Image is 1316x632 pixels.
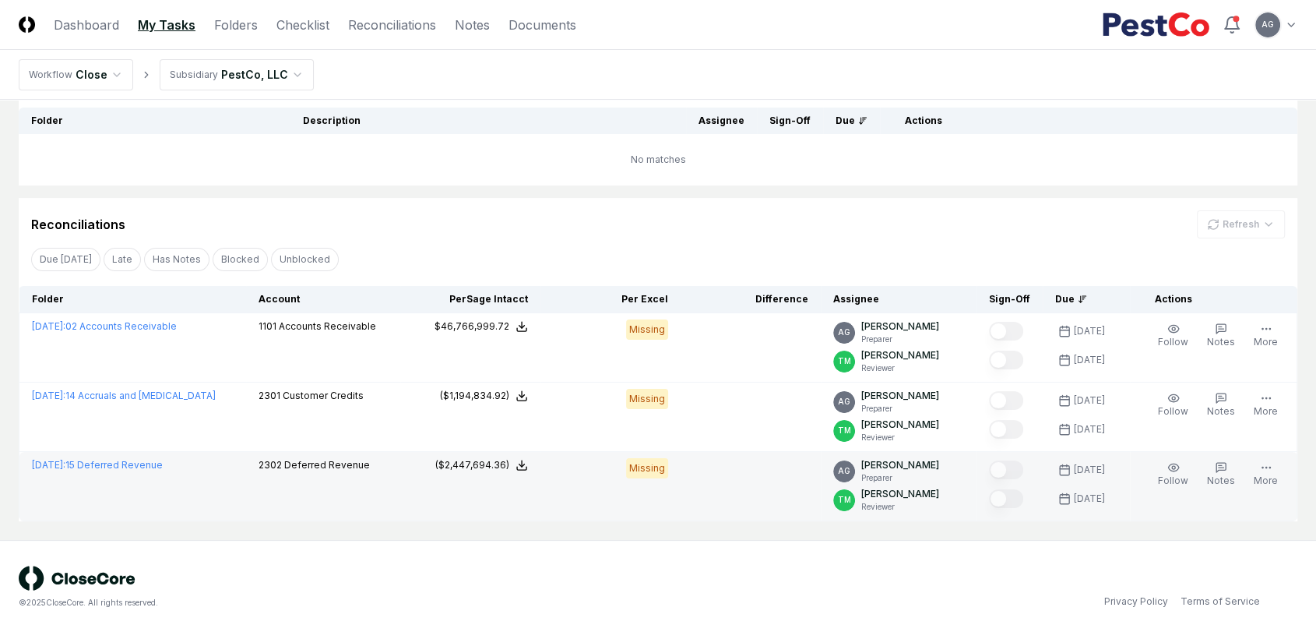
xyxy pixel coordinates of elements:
[838,494,851,506] span: TM
[892,114,1285,128] div: Actions
[1158,405,1188,417] span: Follow
[1074,463,1105,477] div: [DATE]
[626,389,668,409] div: Missing
[861,472,939,484] p: Preparer
[32,320,177,332] a: [DATE]:02 Accounts Receivable
[1155,389,1191,422] button: Follow
[31,248,100,271] button: Due Today
[1181,595,1260,609] a: Terms of Service
[1158,475,1188,486] span: Follow
[435,320,528,334] button: $46,766,999.72
[821,286,976,313] th: Assignee
[989,461,1023,479] button: Mark complete
[1055,292,1117,306] div: Due
[19,597,658,609] div: © 2025 CloseCore. All rights reserved.
[989,322,1023,341] button: Mark complete
[259,390,280,401] span: 2301
[290,108,685,134] th: Description
[1074,394,1105,408] div: [DATE]
[32,390,216,401] a: [DATE]:14 Accruals and [MEDICAL_DATA]
[1155,458,1191,491] button: Follow
[861,418,939,432] p: [PERSON_NAME]
[686,108,757,134] th: Assignee
[1204,458,1238,491] button: Notes
[976,286,1043,313] th: Sign-Off
[144,248,209,271] button: Has Notes
[31,215,125,234] div: Reconciliations
[861,362,939,374] p: Reviewer
[1207,475,1235,486] span: Notes
[861,432,939,443] p: Reviewer
[1102,12,1210,37] img: PestCo logo
[838,327,850,338] span: AG
[836,114,867,128] div: Due
[861,320,939,334] p: [PERSON_NAME]
[19,16,35,33] img: Logo
[838,396,850,408] span: AG
[1155,320,1191,352] button: Follow
[54,16,119,34] a: Dashboard
[861,389,939,403] p: [PERSON_NAME]
[1074,324,1105,338] div: [DATE]
[1104,595,1168,609] a: Privacy Policy
[989,351,1023,369] button: Mark complete
[259,320,276,332] span: 1101
[1158,336,1188,348] span: Follow
[138,16,195,34] a: My Tasks
[259,459,282,471] span: 2302
[1261,19,1274,30] span: AG
[989,391,1023,410] button: Mark complete
[989,489,1023,508] button: Mark complete
[681,286,821,313] th: Difference
[440,389,528,403] button: ($1,194,834.92)
[838,465,850,477] span: AG
[861,348,939,362] p: [PERSON_NAME]
[19,59,314,90] nav: breadcrumb
[283,390,364,401] span: Customer Credits
[1207,405,1235,417] span: Notes
[32,459,163,471] a: [DATE]:15 Deferred Revenue
[440,389,509,403] div: ($1,194,834.92)
[29,68,72,82] div: Workflow
[279,320,376,332] span: Accounts Receivable
[838,355,851,367] span: TM
[861,501,939,513] p: Reviewer
[626,458,668,478] div: Missing
[861,334,939,345] p: Preparer
[1251,458,1281,491] button: More
[1254,11,1282,39] button: AG
[400,286,540,313] th: Per Sage Intacct
[435,320,509,334] div: $46,766,999.72
[508,16,576,34] a: Documents
[214,16,258,34] a: Folders
[626,320,668,340] div: Missing
[104,248,141,271] button: Late
[435,458,509,472] div: ($2,447,694.36)
[1207,336,1235,348] span: Notes
[271,248,339,271] button: Unblocked
[838,425,851,436] span: TM
[213,248,268,271] button: Blocked
[1074,422,1105,436] div: [DATE]
[455,16,490,34] a: Notes
[989,420,1023,439] button: Mark complete
[1251,320,1281,352] button: More
[861,458,939,472] p: [PERSON_NAME]
[1142,292,1285,306] div: Actions
[348,16,436,34] a: Reconciliations
[276,16,329,34] a: Checklist
[1074,492,1105,506] div: [DATE]
[284,459,370,471] span: Deferred Revenue
[32,320,65,332] span: [DATE] :
[32,390,65,401] span: [DATE] :
[1204,320,1238,352] button: Notes
[19,566,135,591] img: logo
[19,286,246,313] th: Folder
[19,108,290,134] th: Folder
[861,487,939,501] p: [PERSON_NAME]
[757,108,823,134] th: Sign-Off
[861,403,939,415] p: Preparer
[1251,389,1281,422] button: More
[1074,353,1105,367] div: [DATE]
[540,286,681,313] th: Per Excel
